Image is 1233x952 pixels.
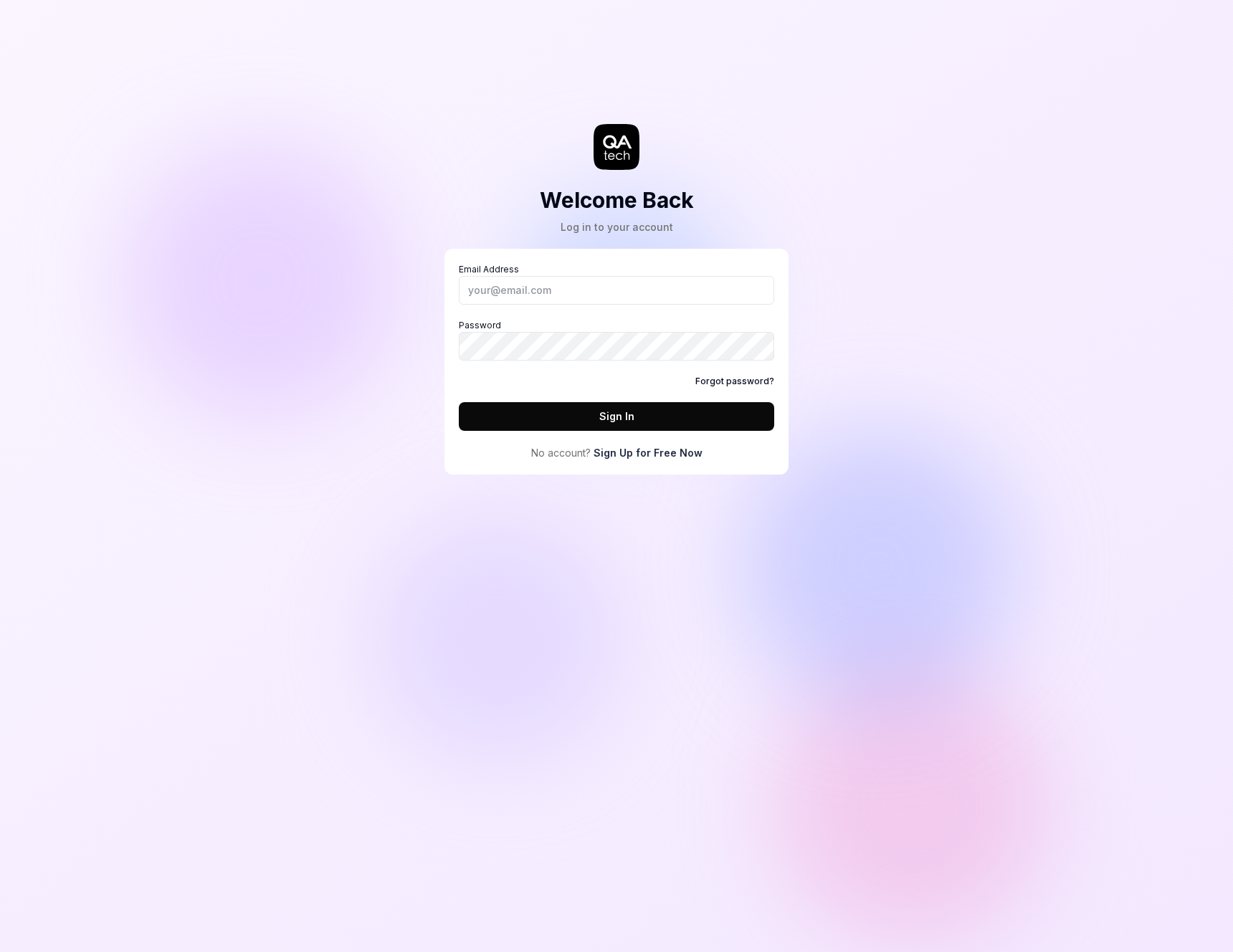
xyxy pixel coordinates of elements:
[540,219,694,234] div: Log in to your account
[594,445,703,460] a: Sign Up for Free Now
[540,184,694,216] h2: Welcome Back
[459,332,774,361] input: Password
[459,319,774,361] label: Password
[695,375,774,388] a: Forgot password?
[459,402,774,431] button: Sign In
[459,263,774,305] label: Email Address
[459,276,774,305] input: Email Address
[531,445,591,460] span: No account?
